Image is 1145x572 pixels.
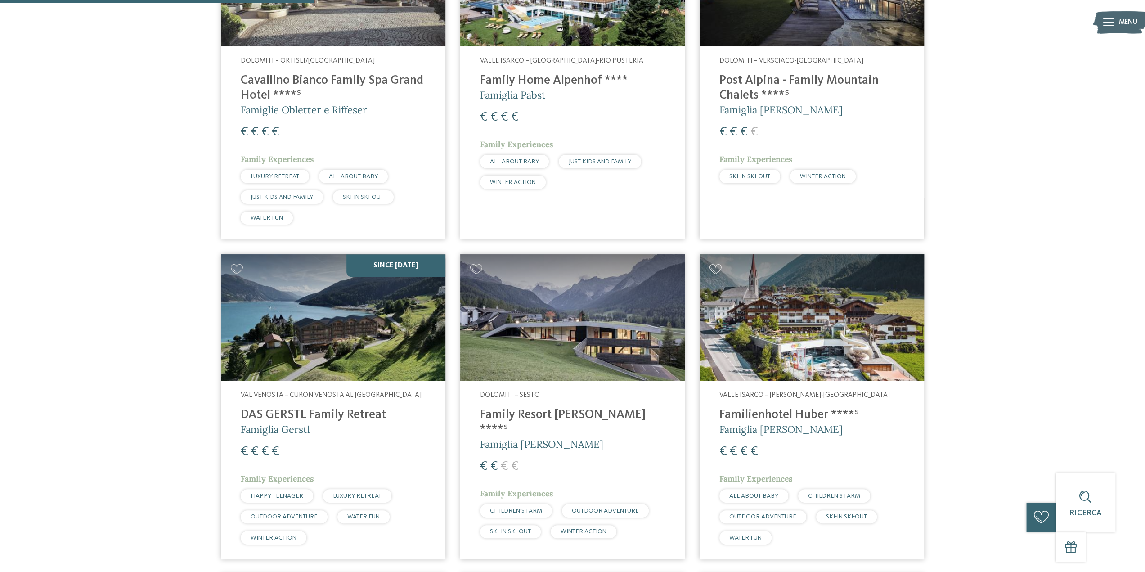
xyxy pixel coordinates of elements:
span: Dolomiti – Ortisei/[GEOGRAPHIC_DATA] [241,57,375,64]
span: Valle Isarco – [PERSON_NAME]-[GEOGRAPHIC_DATA] [719,392,890,399]
span: € [272,445,279,458]
span: WATER FUN [347,513,380,520]
span: € [730,126,737,139]
span: € [480,460,488,473]
span: WINTER ACTION [251,535,296,541]
span: € [261,126,269,139]
span: SKI-IN SKI-OUT [729,173,770,180]
span: € [490,111,498,124]
a: Cercate un hotel per famiglie? Qui troverete solo i migliori! SINCE [DATE] Val Venosta – Curon Ve... [221,254,445,559]
span: ALL ABOUT BABY [490,158,539,165]
span: € [272,126,279,139]
span: WATER FUN [729,535,762,541]
span: Famiglia Pabst [480,89,546,101]
h4: Post Alpina - Family Mountain Chalets ****ˢ [719,73,904,103]
h4: Family Home Alpenhof **** [480,73,665,88]
span: € [511,460,519,473]
span: € [740,126,748,139]
span: ALL ABOUT BABY [729,493,778,499]
span: € [740,445,748,458]
span: SKI-IN SKI-OUT [826,513,867,520]
span: Famiglia Gerstl [241,423,310,436]
a: Cercate un hotel per famiglie? Qui troverete solo i migliori! Valle Isarco – [PERSON_NAME]-[GEOGR... [700,254,924,559]
span: JUST KIDS AND FAMILY [251,194,313,200]
span: € [719,445,727,458]
span: WINTER ACTION [561,528,606,535]
span: LUXURY RETREAT [251,173,299,180]
h4: Family Resort [PERSON_NAME] ****ˢ [480,408,665,437]
span: Dolomiti – Sesto [480,392,540,399]
a: Cercate un hotel per famiglie? Qui troverete solo i migliori! Dolomiti – Sesto Family Resort [PER... [460,254,685,559]
span: SKI-IN SKI-OUT [343,194,384,200]
span: Valle Isarco – [GEOGRAPHIC_DATA]-Rio Pusteria [480,57,643,64]
span: Val Venosta – Curon Venosta al [GEOGRAPHIC_DATA] [241,392,422,399]
span: WINTER ACTION [800,173,846,180]
span: HAPPY TEENAGER [251,493,303,499]
img: Family Resort Rainer ****ˢ [460,254,685,381]
span: € [750,126,758,139]
span: € [511,111,519,124]
span: Family Experiences [719,473,793,484]
span: € [241,126,248,139]
span: Famiglia [PERSON_NAME] [719,423,843,436]
span: € [501,111,508,124]
span: € [251,126,259,139]
span: CHILDREN’S FARM [808,493,860,499]
span: € [730,445,737,458]
span: CHILDREN’S FARM [490,508,542,514]
span: Family Experiences [480,488,553,499]
span: ALL ABOUT BABY [329,173,378,180]
span: Ricerca [1069,509,1102,517]
span: Family Experiences [719,154,793,164]
span: € [251,445,259,458]
span: € [750,445,758,458]
span: JUST KIDS AND FAMILY [569,158,631,165]
img: Cercate un hotel per famiglie? Qui troverete solo i migliori! [700,254,924,381]
span: € [480,111,488,124]
span: Famiglie Obletter e Riffeser [241,104,367,116]
span: Family Experiences [241,154,314,164]
span: WATER FUN [251,215,283,221]
span: Family Experiences [480,139,553,149]
h4: Familienhotel Huber ****ˢ [719,408,904,423]
span: € [490,460,498,473]
img: Cercate un hotel per famiglie? Qui troverete solo i migliori! [221,254,445,381]
span: OUTDOOR ADVENTURE [251,513,318,520]
span: OUTDOOR ADVENTURE [572,508,639,514]
span: € [719,126,727,139]
span: OUTDOOR ADVENTURE [729,513,796,520]
span: WINTER ACTION [490,179,536,185]
span: Famiglia [PERSON_NAME] [719,104,843,116]
span: Famiglia [PERSON_NAME] [480,438,603,450]
span: SKI-IN SKI-OUT [490,528,531,535]
span: € [501,460,508,473]
span: € [261,445,269,458]
span: LUXURY RETREAT [333,493,382,499]
h4: DAS GERSTL Family Retreat [241,408,426,423]
span: Dolomiti – Versciaco-[GEOGRAPHIC_DATA] [719,57,863,64]
span: Family Experiences [241,473,314,484]
span: € [241,445,248,458]
h4: Cavallino Bianco Family Spa Grand Hotel ****ˢ [241,73,426,103]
